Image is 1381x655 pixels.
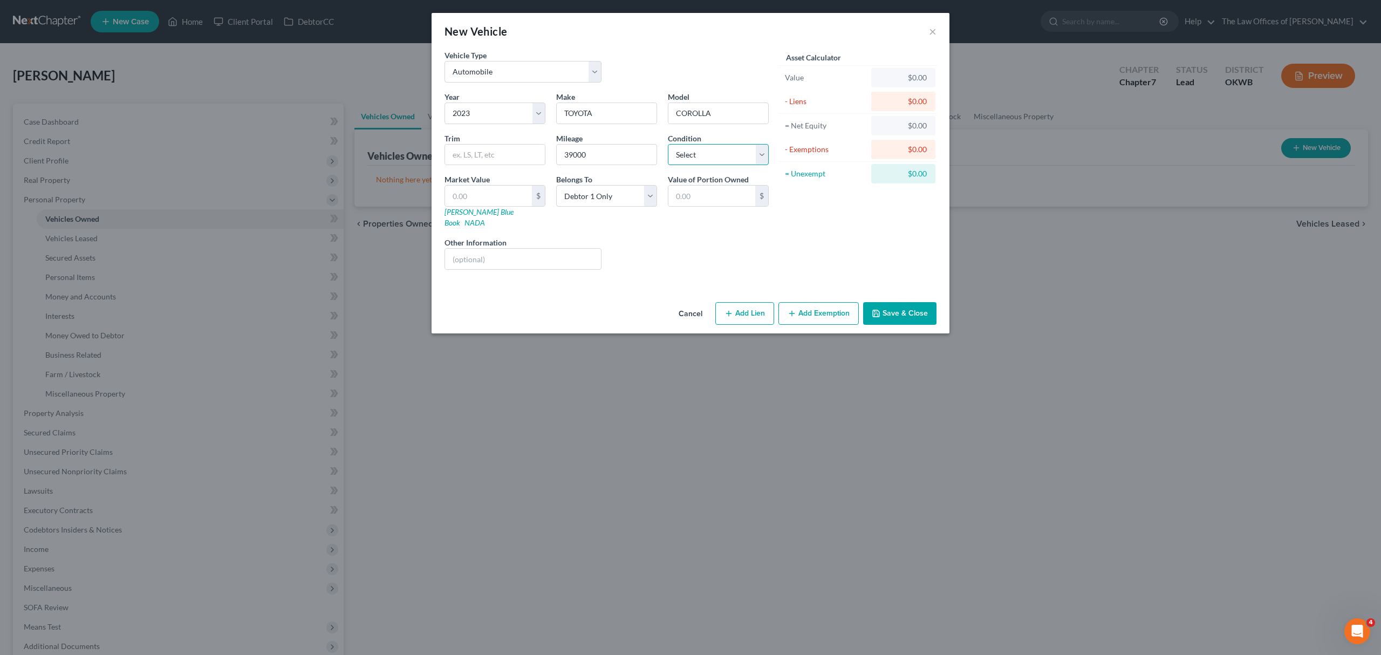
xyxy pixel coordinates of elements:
[880,144,927,155] div: $0.00
[1344,618,1370,644] iframe: Intercom live chat
[445,133,460,144] label: Trim
[445,237,507,248] label: Other Information
[445,24,507,39] div: New Vehicle
[880,168,927,179] div: $0.00
[863,302,936,325] button: Save & Close
[715,302,774,325] button: Add Lien
[668,133,701,144] label: Condition
[668,186,755,206] input: 0.00
[445,91,460,103] label: Year
[445,145,545,165] input: ex. LS, LT, etc
[785,120,866,131] div: = Net Equity
[786,52,841,63] label: Asset Calculator
[785,144,866,155] div: - Exemptions
[929,25,936,38] button: ×
[778,302,859,325] button: Add Exemption
[785,96,866,107] div: - Liens
[880,120,927,131] div: $0.00
[668,103,768,124] input: ex. Altima
[556,175,592,184] span: Belongs To
[785,72,866,83] div: Value
[880,72,927,83] div: $0.00
[445,249,601,269] input: (optional)
[670,303,711,325] button: Cancel
[445,186,532,206] input: 0.00
[668,174,749,185] label: Value of Portion Owned
[556,92,575,101] span: Make
[532,186,545,206] div: $
[445,50,487,61] label: Vehicle Type
[556,133,583,144] label: Mileage
[445,174,490,185] label: Market Value
[464,218,485,227] a: NADA
[557,145,657,165] input: --
[755,186,768,206] div: $
[1366,618,1375,627] span: 4
[880,96,927,107] div: $0.00
[557,103,657,124] input: ex. Nissan
[668,91,689,103] label: Model
[785,168,866,179] div: = Unexempt
[445,207,514,227] a: [PERSON_NAME] Blue Book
